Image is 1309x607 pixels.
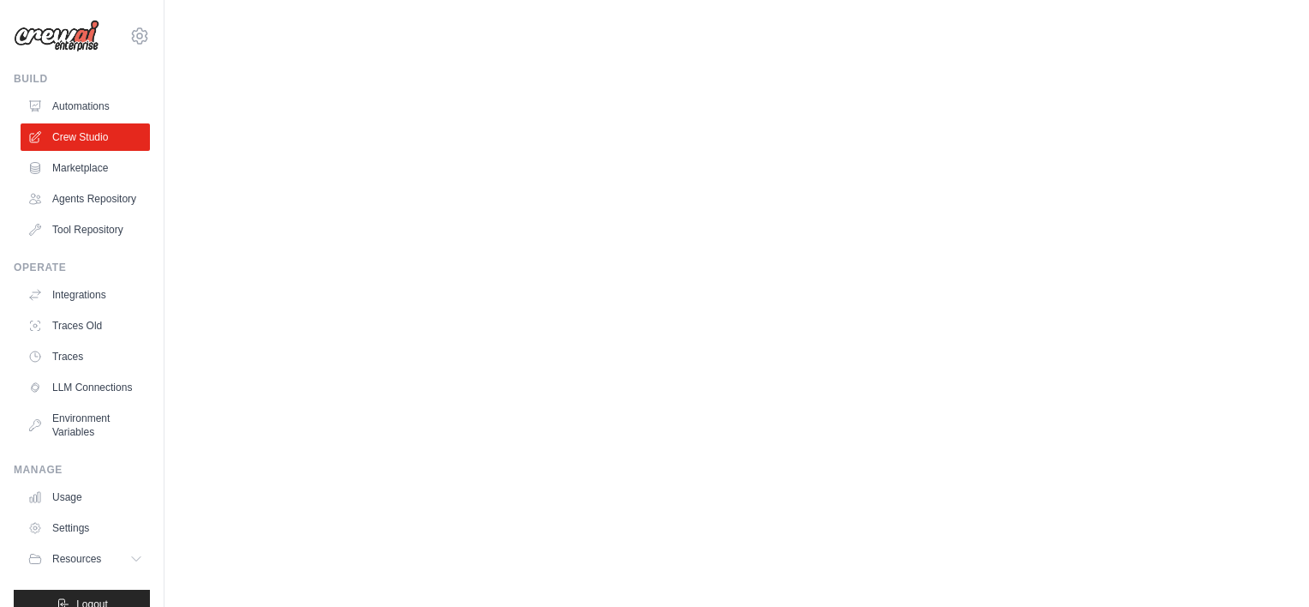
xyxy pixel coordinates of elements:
[14,261,150,274] div: Operate
[21,312,150,340] a: Traces Old
[14,20,99,52] img: Logo
[21,281,150,309] a: Integrations
[21,514,150,542] a: Settings
[21,123,150,151] a: Crew Studio
[52,552,101,566] span: Resources
[21,216,150,243] a: Tool Repository
[21,185,150,213] a: Agents Repository
[21,343,150,370] a: Traces
[21,484,150,511] a: Usage
[21,545,150,573] button: Resources
[21,93,150,120] a: Automations
[21,405,150,446] a: Environment Variables
[21,374,150,401] a: LLM Connections
[14,463,150,477] div: Manage
[14,72,150,86] div: Build
[21,154,150,182] a: Marketplace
